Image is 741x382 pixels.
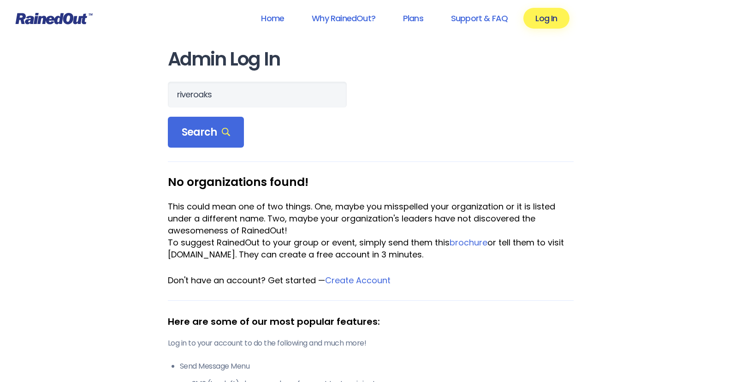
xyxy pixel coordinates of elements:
a: Create Account [325,275,391,286]
a: Why RainedOut? [300,8,387,29]
div: Search [168,117,244,148]
div: To suggest RainedOut to your group or event, simply send them this or tell them to visit [DOMAIN_... [168,237,574,261]
input: Search Orgs… [168,82,347,107]
p: Log in to your account to do the following and much more! [168,338,574,349]
a: Log In [523,8,569,29]
h1: Admin Log In [168,49,574,70]
div: Here are some of our most popular features: [168,315,574,328]
div: This could mean one of two things. One, maybe you misspelled your organization or it is listed un... [168,201,574,237]
span: Search [182,126,231,139]
a: Home [249,8,296,29]
a: Plans [391,8,435,29]
a: brochure [450,237,487,248]
a: Support & FAQ [439,8,520,29]
h3: No organizations found! [168,176,574,188]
